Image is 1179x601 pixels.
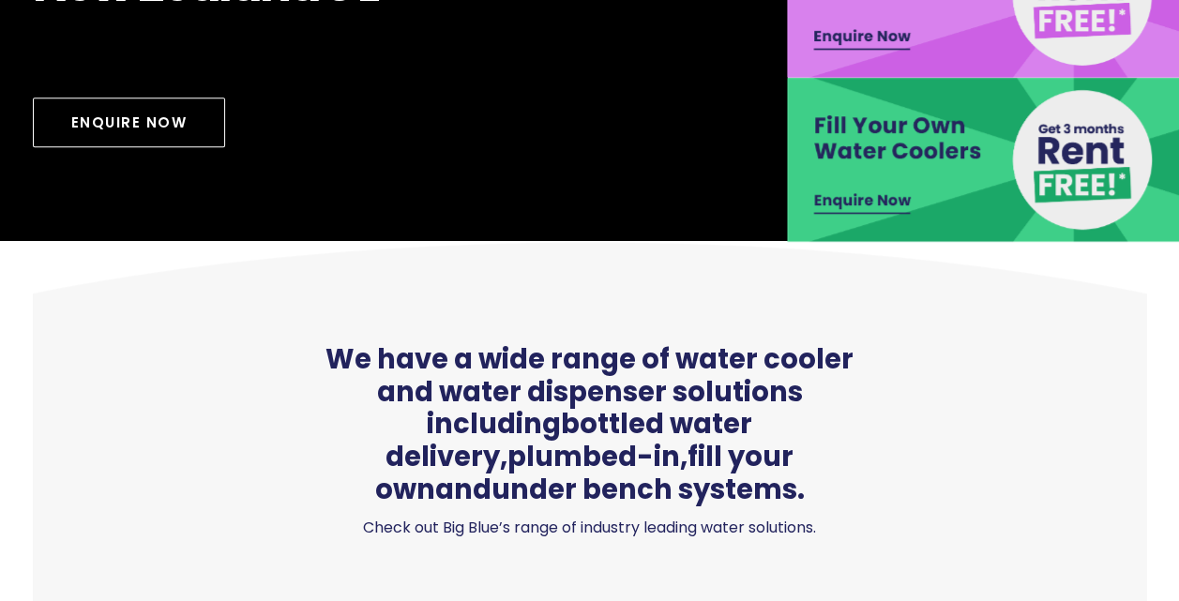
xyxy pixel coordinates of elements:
a: Enquire Now [33,98,226,147]
a: plumbed-in [507,438,680,475]
a: fill your own [375,438,794,508]
p: Check out Big Blue’s range of industry leading water solutions. [310,515,870,541]
a: under bench systems [491,471,797,508]
a: bottled water delivery [385,405,752,475]
span: We have a wide range of water cooler and water dispenser solutions including , , and . [310,343,870,506]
